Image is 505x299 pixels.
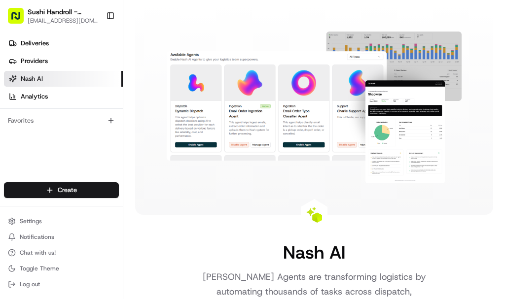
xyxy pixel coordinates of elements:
[93,220,158,230] span: API Documentation
[58,186,77,195] span: Create
[44,94,162,104] div: Start new chat
[70,226,119,233] a: Powered byPylon
[79,216,162,234] a: 💻API Documentation
[44,104,136,112] div: We're available if you need us!
[4,4,102,28] button: Sushi Handroll - [GEOGRAPHIC_DATA][PERSON_NAME][EMAIL_ADDRESS][DOMAIN_NAME]
[20,280,40,288] span: Log out
[4,277,119,291] button: Log out
[6,216,79,234] a: 📗Knowledge Base
[4,230,119,244] button: Notifications
[98,226,119,233] span: Pylon
[4,113,119,129] div: Favorites
[4,182,119,198] button: Create
[112,179,133,187] span: [DATE]
[167,32,462,183] img: Nash AI Dashboard
[10,221,18,229] div: 📗
[20,249,56,257] span: Chat with us!
[10,143,26,159] img: Grace Nketiah
[83,221,91,229] div: 💻
[87,153,134,161] span: 30 seconds ago
[28,7,98,17] button: Sushi Handroll - [GEOGRAPHIC_DATA][PERSON_NAME]
[20,233,54,241] span: Notifications
[4,262,119,275] button: Toggle Theme
[21,94,38,112] img: 1727276513143-84d647e1-66c0-4f92-a045-3c9f9f5dfd92
[4,35,123,51] a: Deliveries
[153,126,180,138] button: See all
[10,94,28,112] img: 1736555255976-a54dd68f-1ca7-489b-9aae-adbdc363a1c4
[20,220,75,230] span: Knowledge Base
[283,242,345,262] h1: Nash AI
[4,89,123,104] a: Analytics
[10,170,26,189] img: Wisdom Oko
[20,265,59,272] span: Toggle Theme
[10,39,180,55] p: Welcome 👋
[20,217,42,225] span: Settings
[28,17,98,25] button: [EMAIL_ADDRESS][DOMAIN_NAME]
[10,10,30,30] img: Nash
[31,153,80,161] span: [PERSON_NAME]
[21,74,43,83] span: Nash AI
[4,53,123,69] a: Providers
[26,64,163,74] input: Clear
[21,57,48,66] span: Providers
[4,71,123,87] a: Nash AI
[21,39,49,48] span: Deliveries
[10,128,66,136] div: Past conversations
[306,207,322,223] img: Nash AI Logo
[31,179,105,187] span: Wisdom [PERSON_NAME]
[20,153,28,161] img: 1736555255976-a54dd68f-1ca7-489b-9aae-adbdc363a1c4
[20,180,28,188] img: 1736555255976-a54dd68f-1ca7-489b-9aae-adbdc363a1c4
[4,246,119,260] button: Chat with us!
[168,97,180,109] button: Start new chat
[82,153,85,161] span: •
[21,92,48,101] span: Analytics
[4,214,119,228] button: Settings
[107,179,110,187] span: •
